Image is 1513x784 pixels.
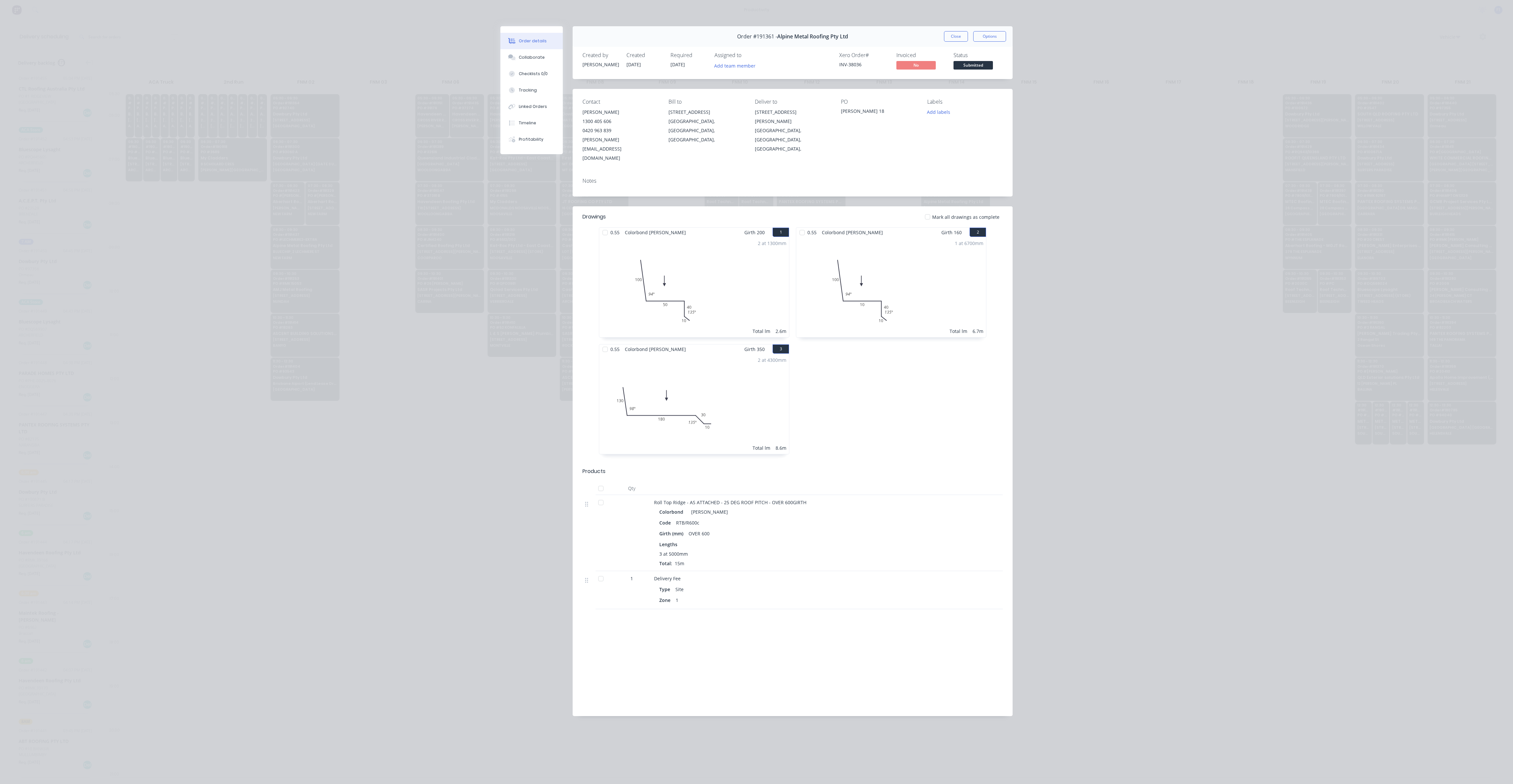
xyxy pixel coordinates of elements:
[659,550,688,557] span: 3 at 5000mm
[659,507,686,517] div: Colorbond
[954,61,993,71] button: Submitted
[839,52,888,58] div: Xero Order #
[582,213,606,221] div: Drawings
[839,61,888,68] div: INV-38036
[500,49,563,66] button: Collaborate
[973,328,983,335] div: 6.7m
[944,31,968,42] button: Close
[500,115,563,131] button: Timeline
[776,444,786,451] div: 8.6m
[500,66,563,82] button: Checklists 0/0
[950,328,967,335] div: Total lm
[582,117,658,126] div: 1300 405 606
[582,108,658,117] div: [PERSON_NAME]
[659,518,673,527] div: Code
[753,444,770,451] div: Total lm
[932,214,999,220] span: Mark all drawings as complete
[659,529,686,538] div: Girth (mm)
[954,61,993,69] span: Submitted
[622,344,689,354] span: Colorbond [PERSON_NAME]
[626,61,641,68] span: [DATE]
[500,33,563,49] button: Order details
[519,136,543,142] div: Profitability
[500,131,563,148] button: Profitability
[755,108,830,154] div: [STREET_ADDRESS][PERSON_NAME][GEOGRAPHIC_DATA], [GEOGRAPHIC_DATA], [GEOGRAPHIC_DATA],
[973,31,1006,42] button: Options
[819,228,886,237] span: Colorbond [PERSON_NAME]
[758,240,786,247] div: 2 at 1300mm
[755,126,830,154] div: [GEOGRAPHIC_DATA], [GEOGRAPHIC_DATA], [GEOGRAPHIC_DATA],
[714,52,780,58] div: Assigned to
[669,108,744,117] div: [STREET_ADDRESS]
[954,52,1003,58] div: Status
[622,228,689,237] span: Colorbond [PERSON_NAME]
[519,38,547,44] div: Order details
[686,529,712,538] div: OVER 600
[673,518,702,527] div: RTB/R600c
[670,61,685,68] span: [DATE]
[773,228,789,237] button: 1
[923,108,954,116] button: Add labels
[744,344,765,354] span: Girth 350
[519,104,547,110] div: Linked Orders
[654,575,681,582] span: Delivery Fee
[673,595,681,605] div: 1
[672,560,687,567] span: 15m
[896,52,946,58] div: Invoiced
[776,328,786,335] div: 2.6m
[582,99,658,105] div: Contact
[755,99,830,105] div: Deliver to
[519,87,537,93] div: Tracking
[796,237,986,337] div: 010010401094º135º1 at 6700mmTotal lm6.7m
[582,467,605,475] div: Products
[777,33,848,40] span: Alpine Metal Roofing Pty Ltd
[582,61,619,68] div: [PERSON_NAME]
[714,61,759,70] button: Add team member
[955,240,983,247] div: 1 at 6700mm
[841,108,916,117] div: [PERSON_NAME] 18
[773,344,789,354] button: 3
[654,499,806,505] span: Roll Top Ridge - AS ATTACHED - 25 DEG ROOF PITCH - OVER 600GIRTH
[755,108,830,126] div: [STREET_ADDRESS][PERSON_NAME]
[896,61,936,69] span: No
[599,354,789,454] div: 0130180301098º135º2 at 4300mmTotal lm8.6m
[711,61,759,70] button: Add team member
[626,52,663,58] div: Created
[659,595,673,605] div: Zone
[500,82,563,98] button: Tracking
[519,54,545,60] div: Collaborate
[669,117,744,144] div: [GEOGRAPHIC_DATA], [GEOGRAPHIC_DATA], [GEOGRAPHIC_DATA],
[659,585,673,594] div: Type
[927,99,1003,105] div: Labels
[669,99,744,105] div: Bill to
[519,120,536,126] div: Timeline
[970,228,986,237] button: 2
[608,344,622,354] span: 0.55
[582,108,658,163] div: [PERSON_NAME]1300 405 6060420 963 839[PERSON_NAME][EMAIL_ADDRESS][DOMAIN_NAME]
[805,228,819,237] span: 0.55
[673,585,686,594] div: Site
[659,541,677,548] span: Lengths
[753,328,770,335] div: Total lm
[737,33,777,40] span: Order #191361 -
[669,108,744,144] div: [STREET_ADDRESS][GEOGRAPHIC_DATA], [GEOGRAPHIC_DATA], [GEOGRAPHIC_DATA],
[758,357,786,363] div: 2 at 4300mm
[744,228,765,237] span: Girth 200
[941,228,962,237] span: Girth 160
[582,126,658,135] div: 0420 963 839
[659,560,672,567] span: Total:
[519,71,548,77] div: Checklists 0/0
[582,135,658,163] div: [PERSON_NAME][EMAIL_ADDRESS][DOMAIN_NAME]
[630,575,633,582] span: 1
[608,228,622,237] span: 0.55
[582,178,1003,184] div: Notes
[582,52,619,58] div: Created by
[612,482,651,495] div: Qty
[670,52,707,58] div: Required
[599,237,789,337] div: 010050401094º135º2 at 1300mmTotal lm2.6m
[841,99,916,105] div: PO
[500,98,563,115] button: Linked Orders
[689,507,728,517] div: [PERSON_NAME]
